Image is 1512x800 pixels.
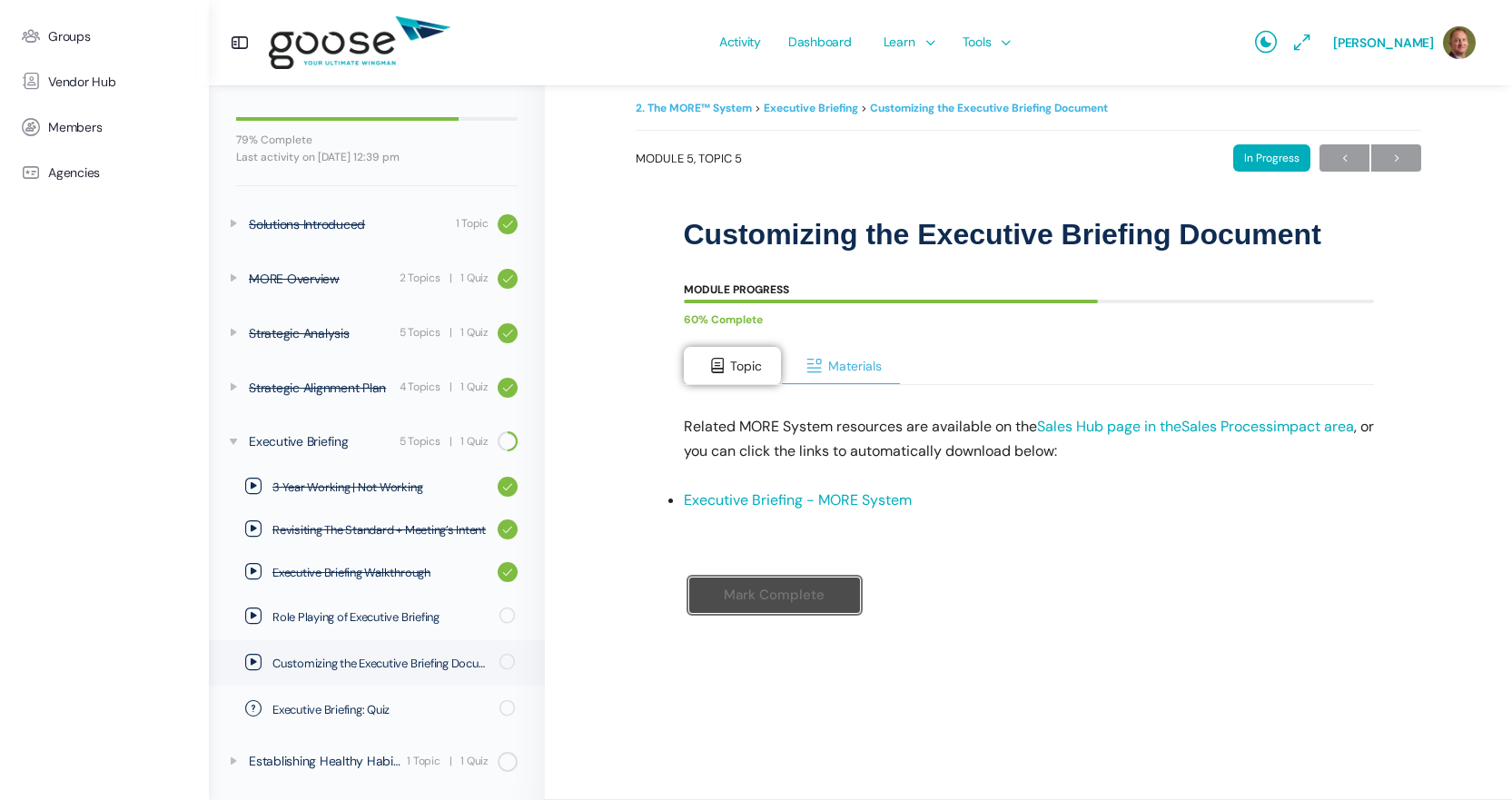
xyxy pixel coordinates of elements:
[272,701,488,719] span: Executive Briefing: Quiz
[209,737,545,785] a: Establishing Healthy Habits 1 Topic | 1 Quiz
[48,120,102,135] span: Members
[636,101,752,115] a: 2. The MORE™ System
[400,379,440,396] div: 4 Topics
[272,479,489,497] span: 3 Year Working | Not Working
[1371,146,1421,171] span: →
[1273,417,1354,436] a: impact area
[688,577,861,614] input: Mark Complete
[209,200,545,249] a: Solutions Introduced 1 Topic
[209,509,545,550] a: Revisiting The Standard + Meeting’s Intent
[400,433,440,450] div: 5 Topics
[450,324,452,341] span: |
[48,165,100,181] span: Agencies
[249,214,450,234] div: Solutions Introduced
[636,153,742,164] span: Module 5, Topic 5
[1037,417,1181,436] a: Sales Hub page in the
[400,324,440,341] div: 5 Topics
[48,29,91,44] span: Groups
[684,417,1181,436] span: Related MORE System resources are available on the
[272,655,488,673] span: Customizing the Executive Briefing Document
[249,378,394,398] div: Strategic Alignment Plan
[9,14,200,59] a: Groups
[1319,146,1369,171] span: ←
[870,101,1108,115] a: Customizing the Executive Briefing Document
[209,254,545,303] a: MORE Overview 2 Topics | 1 Quiz
[684,284,789,295] div: Module Progress
[400,270,440,287] div: 2 Topics
[272,521,489,539] span: Revisiting The Standard + Meeting’s Intent
[209,466,545,508] a: 3 Year Working | Not Working
[209,551,545,593] a: Executive Briefing Walkthrough
[460,379,489,396] div: 1 Quiz
[684,217,1374,252] h1: Customizing the Executive Briefing Document
[9,104,200,150] a: Members
[684,490,912,509] a: Executive Briefing - MORE System
[1233,144,1310,172] div: In Progress
[249,323,394,343] div: Strategic Analysis
[236,134,518,145] div: 79% Complete
[450,270,452,287] span: |
[249,751,401,771] div: Establishing Healthy Habits
[1333,35,1434,51] span: [PERSON_NAME]
[272,608,488,627] span: Role Playing of Executive Briefing
[450,753,452,770] span: |
[209,418,545,465] a: Executive Briefing 5 Topics | 1 Quiz
[48,74,116,90] span: Vendor Hub
[9,150,200,195] a: Agencies
[460,433,489,450] div: 1 Quiz
[209,686,545,732] a: Executive Briefing: Quiz
[828,358,882,374] span: Materials
[460,324,489,341] div: 1 Quiz
[272,564,489,582] span: Executive Briefing Walkthrough
[1319,144,1369,172] a: ←Previous
[764,101,858,115] a: Executive Briefing
[450,433,452,450] span: |
[209,309,545,358] a: Strategic Analysis 5 Topics | 1 Quiz
[460,753,489,770] div: 1 Quiz
[249,269,394,289] div: MORE Overview
[249,431,394,451] div: Executive Briefing
[730,358,762,374] span: Topic
[9,59,200,104] a: Vendor Hub
[450,379,452,396] span: |
[1181,417,1273,436] a: Sales Process
[209,594,545,639] a: Role Playing of Executive Briefing
[456,215,489,232] div: 1 Topic
[684,417,1374,460] span: , or you can click the links to automatically download below:
[460,270,489,287] div: 1 Quiz
[684,308,1356,332] div: 60% Complete
[407,753,440,770] div: 1 Topic
[209,363,545,412] a: Strategic Alignment Plan 4 Topics | 1 Quiz
[1371,144,1421,172] a: Next→
[236,152,518,163] div: Last activity on [DATE] 12:39 pm
[209,640,545,686] a: Customizing the Executive Briefing Document
[1421,713,1512,800] iframe: Chat Widget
